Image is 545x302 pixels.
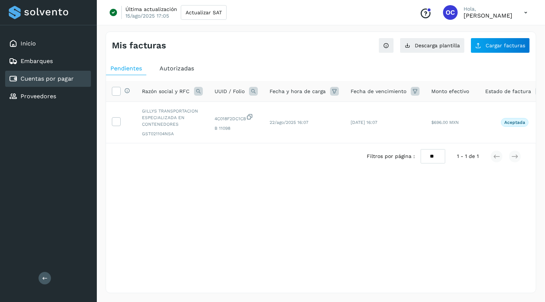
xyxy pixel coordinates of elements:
[142,130,203,137] span: GST021104NSA
[215,113,258,122] span: 4C018F2DC1CB
[270,120,308,125] span: 22/ago/2025 16:07
[464,6,512,12] p: Hola,
[367,152,415,160] span: Filtros por página :
[186,10,222,15] span: Actualizar SAT
[351,88,406,95] span: Fecha de vencimiento
[5,71,91,87] div: Cuentas por pagar
[112,40,166,51] h4: Mis facturas
[125,12,169,19] p: 15/ago/2025 17:05
[215,88,245,95] span: UUID / Folio
[5,53,91,69] div: Embarques
[351,120,377,125] span: [DATE] 16:07
[431,120,459,125] span: $696.00 MXN
[142,88,190,95] span: Razón social y RFC
[431,88,469,95] span: Monto efectivo
[21,40,36,47] a: Inicio
[415,43,460,48] span: Descarga plantilla
[270,88,326,95] span: Fecha y hora de carga
[5,36,91,52] div: Inicio
[21,58,53,65] a: Embarques
[21,93,56,100] a: Proveedores
[125,6,177,12] p: Última actualización
[400,38,465,53] button: Descarga plantilla
[504,120,525,125] p: Aceptada
[160,65,194,72] span: Autorizadas
[457,152,479,160] span: 1 - 1 de 1
[464,12,512,19] p: Oswaldo Chavarria
[110,65,142,72] span: Pendientes
[181,5,227,20] button: Actualizar SAT
[215,125,258,132] span: B 11098
[142,108,203,128] span: GILLYS TRANSPORTACION ESPECIALIZADA EN CONTENEDORES
[486,43,525,48] span: Cargar facturas
[485,88,531,95] span: Estado de factura
[5,88,91,104] div: Proveedores
[471,38,530,53] button: Cargar facturas
[21,75,74,82] a: Cuentas por pagar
